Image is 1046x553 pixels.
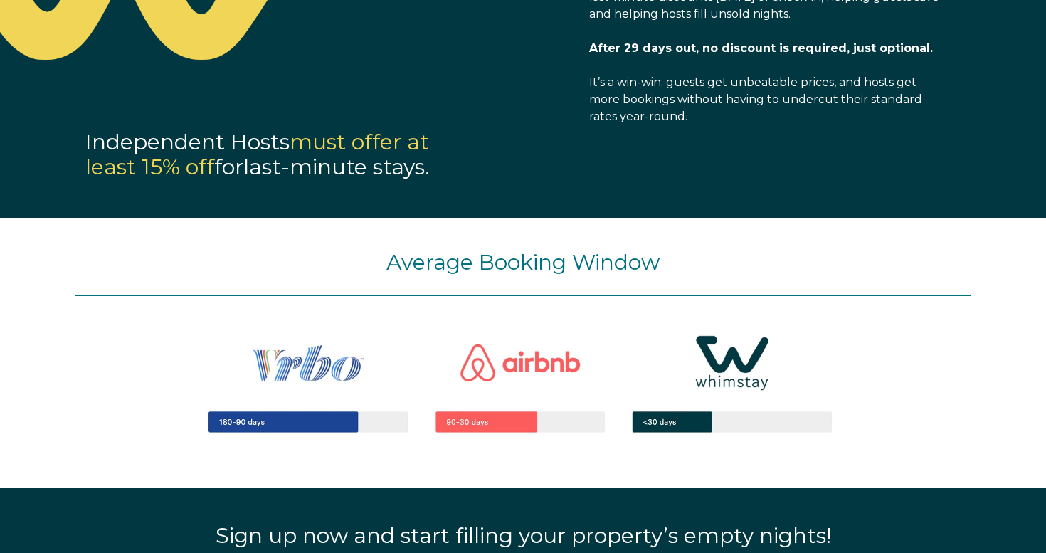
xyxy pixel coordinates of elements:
[85,129,429,180] span: must offer at least 15% off
[216,522,831,549] span: Sign up now and start filling your property’s empty nights!
[589,75,922,123] span: It’s a win-win: guests get unbeatable prices, and hosts get more bookings without having to under...
[160,296,886,469] img: Captura de pantalla 2025-05-06 a la(s) 5.25.03 p.m.
[85,129,429,180] span: Independent Hosts for
[243,154,430,180] span: last-minute stays.
[589,41,933,55] span: After 29 days out, no discount is required, just optional.
[386,249,660,275] span: Average Booking Window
